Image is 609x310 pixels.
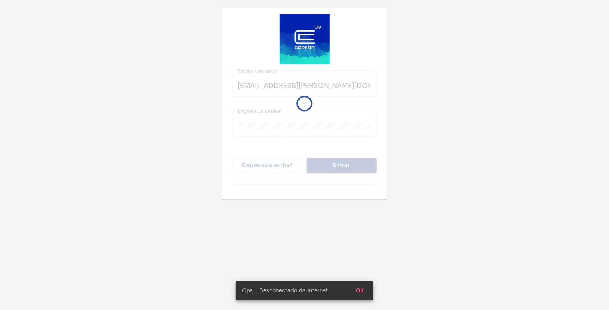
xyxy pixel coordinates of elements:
[356,288,364,294] span: OK
[232,158,302,173] button: Esqueceu a senha?
[349,284,370,298] button: OK
[242,163,293,168] span: Esqueceu a senha?
[333,163,350,168] span: Entrar
[242,287,328,295] span: Ops... Desconectado da internet
[307,158,377,173] button: Entrar
[238,82,371,90] input: Digite seu email
[280,14,330,64] img: d4669ae0-8c07-2337-4f67-34b0df7f5ae4.jpeg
